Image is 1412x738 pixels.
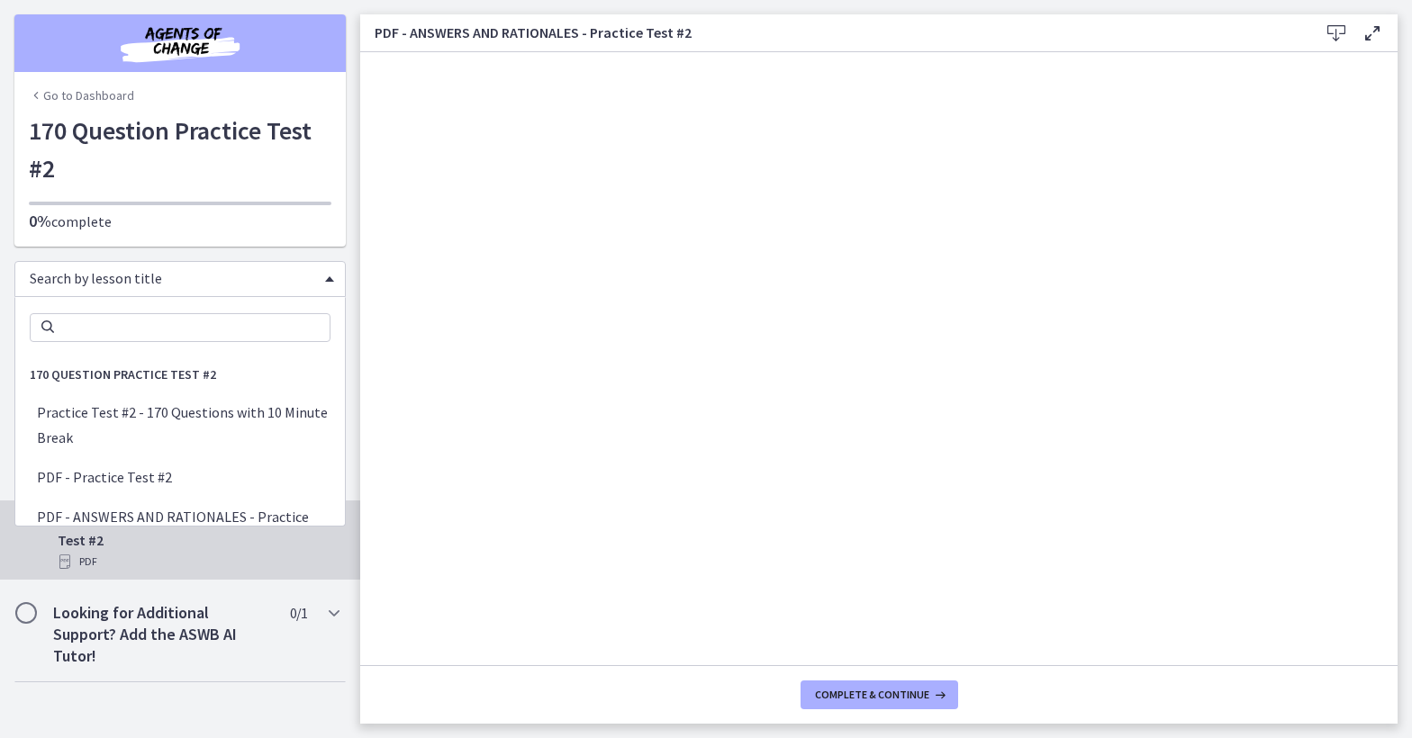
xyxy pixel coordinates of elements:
button: Complete & continue [801,680,958,709]
a: Go to Dashboard [29,86,134,104]
li: Practice Test #2 - 170 Questions with 10 Minute Break [15,392,345,457]
span: Complete & continue [815,688,929,702]
div: Search by lesson title [14,261,346,297]
span: Search by lesson title [30,269,316,287]
li: PDF - Practice Test #2 [15,457,345,497]
h1: 170 Question Practice Test #2 [29,112,331,187]
div: PDF - ANSWERS AND RATIONALES - Practice Test #2 [58,508,339,572]
span: 0% [29,211,51,231]
li: PDF - ANSWERS AND RATIONALES - Practice Test #2 [15,497,345,562]
div: PDF [58,551,339,572]
span: 0 / 1 [290,602,307,624]
h3: PDF - ANSWERS AND RATIONALES - Practice Test #2 [375,22,1290,43]
h2: Looking for Additional Support? Add the ASWB AI Tutor! [53,602,273,667]
img: Agents of Change [72,22,288,65]
p: complete [29,211,331,232]
span: 170 Question Practice Test #2 [15,356,231,392]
